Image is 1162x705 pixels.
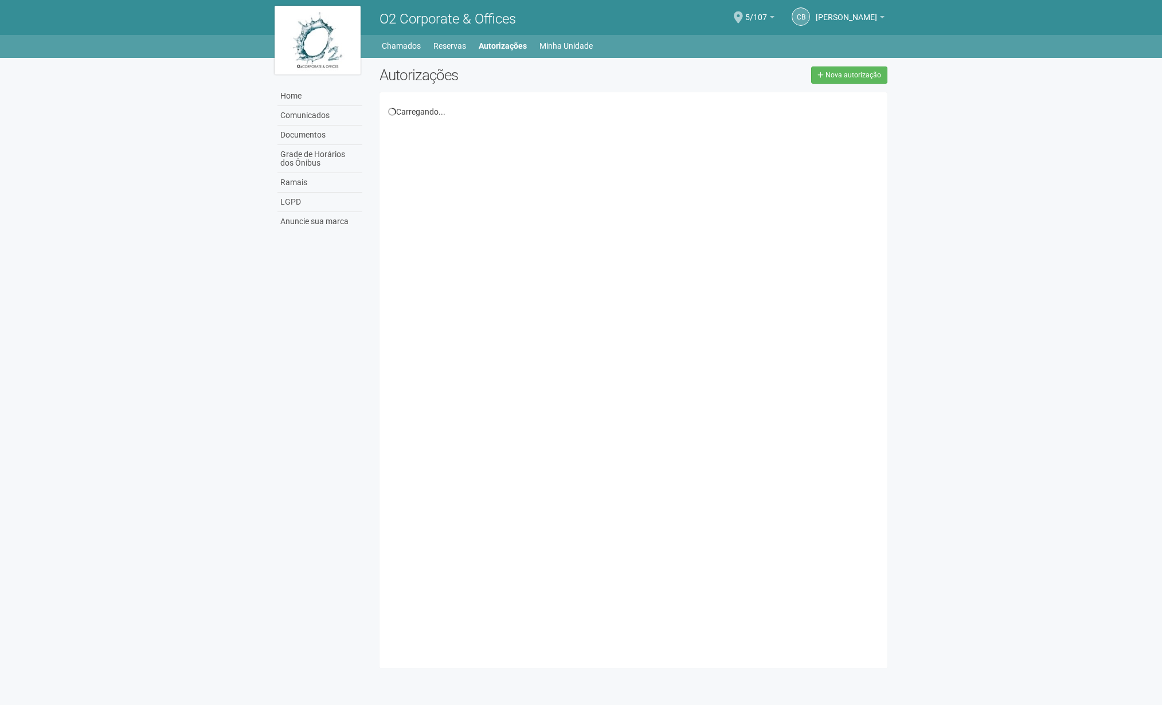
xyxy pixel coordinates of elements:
a: Anuncie sua marca [277,212,362,231]
h2: Autorizações [379,66,625,84]
a: Autorizações [479,38,527,54]
a: Documentos [277,126,362,145]
a: CB [792,7,810,26]
span: 5/107 [745,2,767,22]
a: Ramais [277,173,362,193]
span: Nova autorização [825,71,881,79]
a: Reservas [433,38,466,54]
a: Nova autorização [811,66,887,84]
span: Carolina Barreto [816,2,877,22]
a: [PERSON_NAME] [816,14,885,23]
a: Grade de Horários dos Ônibus [277,145,362,173]
a: Comunicados [277,106,362,126]
a: 5/107 [745,14,774,23]
a: Chamados [382,38,421,54]
span: O2 Corporate & Offices [379,11,516,27]
a: Home [277,87,362,106]
a: LGPD [277,193,362,212]
img: logo.jpg [275,6,361,75]
a: Minha Unidade [539,38,593,54]
div: Carregando... [388,107,879,117]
